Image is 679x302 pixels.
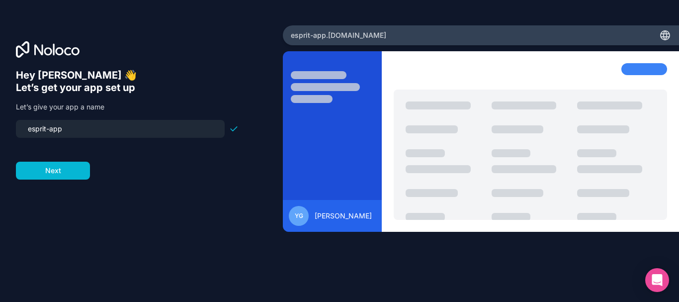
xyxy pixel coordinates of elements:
span: YG [295,212,303,220]
span: [PERSON_NAME] [315,211,372,221]
button: Next [16,162,90,180]
h6: Hey [PERSON_NAME] 👋 [16,69,239,82]
div: Open Intercom Messenger [645,268,669,292]
input: my-team [22,122,219,136]
span: esprit-app .[DOMAIN_NAME] [291,30,386,40]
h6: Let’s get your app set up [16,82,239,94]
p: Let’s give your app a name [16,102,239,112]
